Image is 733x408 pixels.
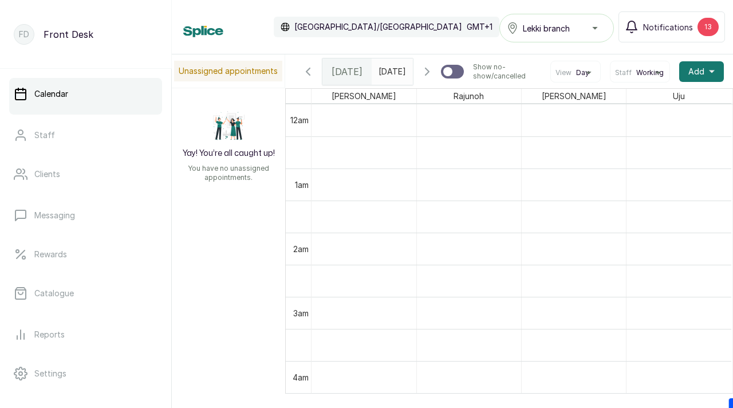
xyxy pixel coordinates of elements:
[615,68,665,77] button: StaffWorking
[9,78,162,110] a: Calendar
[34,368,66,379] p: Settings
[473,62,541,81] p: Show no-show/cancelled
[34,88,68,100] p: Calendar
[19,29,29,40] p: FD
[322,58,372,85] div: [DATE]
[183,148,275,159] h2: Yay! You’re all caught up!
[555,68,596,77] button: ViewDay
[293,179,311,191] div: 1am
[34,329,65,340] p: Reports
[44,28,93,41] p: Front Desk
[697,18,719,36] div: 13
[329,89,399,103] span: [PERSON_NAME]
[9,199,162,232] a: Messaging
[688,66,704,77] span: Add
[9,158,162,190] a: Clients
[539,89,609,103] span: [PERSON_NAME]
[643,21,693,33] span: Notifications
[9,319,162,351] a: Reports
[179,164,278,182] p: You have no unassigned appointments.
[294,21,462,33] p: [GEOGRAPHIC_DATA]/[GEOGRAPHIC_DATA]
[499,14,614,42] button: Lekki branch
[467,21,492,33] p: GMT+1
[555,68,572,77] span: View
[523,22,570,34] span: Lekki branch
[576,68,589,77] span: Day
[9,358,162,390] a: Settings
[618,11,725,42] button: Notifications13
[615,68,632,77] span: Staff
[34,168,60,180] p: Clients
[291,243,311,255] div: 2am
[34,249,67,260] p: Rewards
[671,89,687,103] span: Uju
[288,114,311,126] div: 12am
[9,119,162,151] a: Staff
[679,61,724,82] button: Add
[34,288,74,299] p: Catalogue
[636,68,664,77] span: Working
[174,61,282,81] p: Unassigned appointments
[34,130,55,141] p: Staff
[291,307,311,319] div: 3am
[34,210,75,221] p: Messaging
[9,277,162,309] a: Catalogue
[451,89,486,103] span: Rajunoh
[290,371,311,383] div: 4am
[9,238,162,270] a: Rewards
[332,65,362,79] span: [DATE]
